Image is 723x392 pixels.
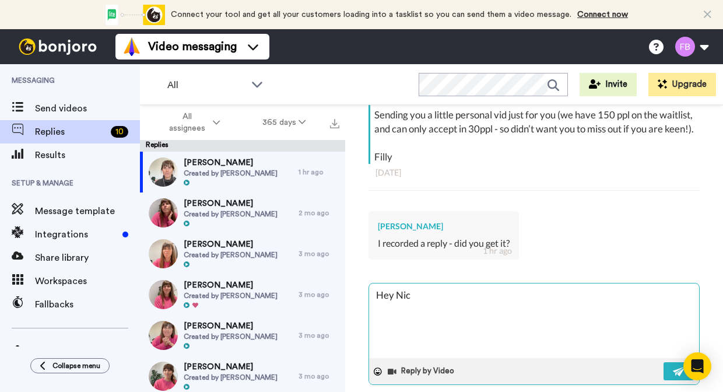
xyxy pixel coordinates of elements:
[299,290,339,299] div: 3 mo ago
[327,114,343,131] button: Export all results that match these filters now.
[483,245,512,257] div: 1 hr ago
[148,38,237,55] span: Video messaging
[35,297,140,311] span: Fallbacks
[378,220,510,232] div: [PERSON_NAME]
[140,152,345,192] a: [PERSON_NAME]Created by [PERSON_NAME]1 hr ago
[140,233,345,274] a: [PERSON_NAME]Created by [PERSON_NAME]3 mo ago
[299,208,339,218] div: 2 mo ago
[163,111,210,134] span: All assignees
[35,101,140,116] span: Send videos
[648,73,716,96] button: Upgrade
[184,332,278,341] span: Created by [PERSON_NAME]
[577,10,628,19] a: Connect now
[378,237,510,250] div: I recorded a reply - did you get it?
[184,239,278,250] span: [PERSON_NAME]
[149,157,178,187] img: 1764d546-112c-4a26-9ee6-e0bdb543cb3c-thumb.jpg
[184,361,278,373] span: [PERSON_NAME]
[30,358,110,373] button: Collapse menu
[299,167,339,177] div: 1 hr ago
[369,283,699,358] textarea: Hey Nic
[184,279,278,291] span: [PERSON_NAME]
[171,10,571,19] span: Connect your tool and get all your customers loading into a tasklist so you can send them a video...
[35,345,140,359] span: Settings
[184,250,278,260] span: Created by [PERSON_NAME]
[149,321,178,350] img: 68d801b5-0c00-4ade-87bb-916f09197737-thumb.jpg
[149,198,178,228] img: cdea20ce-277d-47b8-b564-f5dda150428f-thumb.jpg
[142,106,241,139] button: All assignees
[111,126,128,138] div: 10
[184,320,278,332] span: [PERSON_NAME]
[35,228,118,242] span: Integrations
[299,249,339,258] div: 3 mo ago
[149,280,178,309] img: 3c86c896-b47d-48bc-8214-fa23519dab2d-thumb.jpg
[140,315,345,356] a: [PERSON_NAME]Created by [PERSON_NAME]3 mo ago
[184,209,278,219] span: Created by [PERSON_NAME]
[149,239,178,268] img: 00c085eb-b4fc-4fe0-9e33-0fd76e72ce27-thumb.jpg
[140,140,345,152] div: Replies
[35,274,140,288] span: Workspaces
[299,372,339,381] div: 3 mo ago
[149,362,178,391] img: 02f2973b-adef-4463-b3af-8c3bad54cc47-thumb.jpg
[184,157,278,169] span: [PERSON_NAME]
[299,331,339,340] div: 3 mo ago
[241,112,327,133] button: 365 days
[35,251,140,265] span: Share library
[52,361,100,370] span: Collapse menu
[122,37,141,56] img: vm-color.svg
[184,198,278,209] span: [PERSON_NAME]
[101,5,165,25] div: animation
[140,192,345,233] a: [PERSON_NAME]Created by [PERSON_NAME]2 mo ago
[375,167,693,178] div: [DATE]
[35,148,140,162] span: Results
[184,373,278,382] span: Created by [PERSON_NAME]
[167,78,245,92] span: All
[673,367,686,376] img: send-white.svg
[387,363,458,380] button: Reply by Video
[140,274,345,315] a: [PERSON_NAME]Created by [PERSON_NAME]3 mo ago
[580,73,637,96] button: Invite
[330,119,339,128] img: export.svg
[184,169,278,178] span: Created by [PERSON_NAME]
[35,204,140,218] span: Message template
[683,352,711,380] div: Open Intercom Messenger
[35,125,106,139] span: Replies
[14,38,101,55] img: bj-logo-header-white.svg
[184,291,278,300] span: Created by [PERSON_NAME]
